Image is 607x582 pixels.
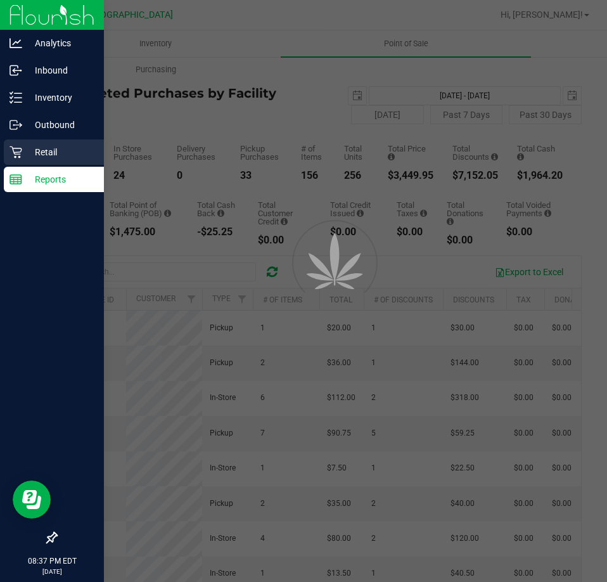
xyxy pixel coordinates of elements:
[22,36,98,51] p: Analytics
[10,173,22,186] inline-svg: Reports
[10,146,22,158] inline-svg: Retail
[13,481,51,519] iframe: Resource center
[6,555,98,567] p: 08:37 PM EDT
[22,117,98,133] p: Outbound
[22,63,98,78] p: Inbound
[10,119,22,131] inline-svg: Outbound
[22,90,98,105] p: Inventory
[10,91,22,104] inline-svg: Inventory
[10,64,22,77] inline-svg: Inbound
[22,172,98,187] p: Reports
[22,145,98,160] p: Retail
[10,37,22,49] inline-svg: Analytics
[6,567,98,576] p: [DATE]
